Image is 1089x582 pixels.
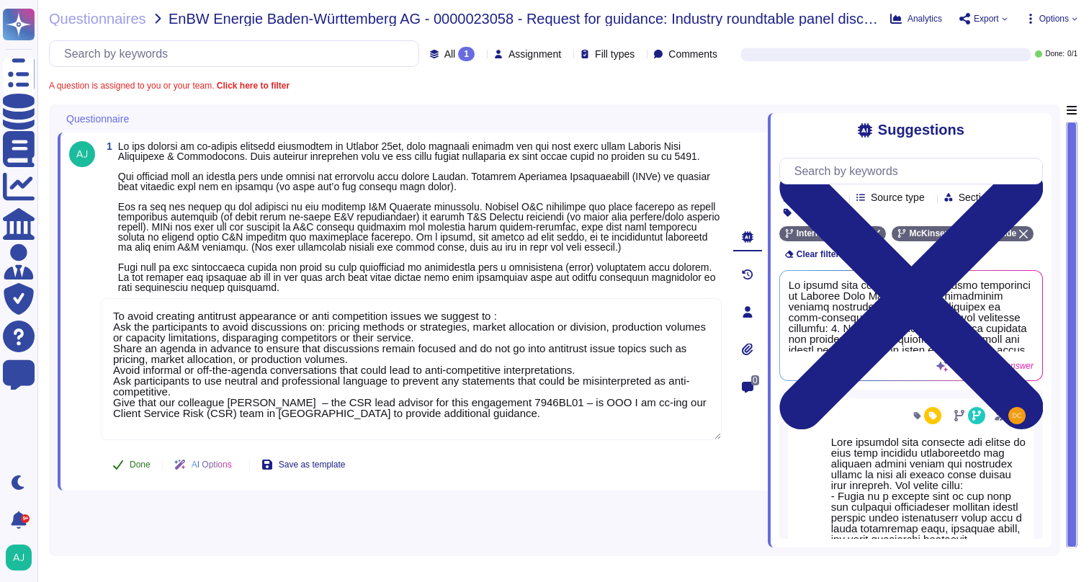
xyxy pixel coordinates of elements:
span: 1 [101,141,112,151]
span: Done: [1045,50,1065,58]
button: Save as template [250,450,357,479]
textarea: To avoid creating antitrust appearance or anti competition issues we suggest to : Ask the partici... [101,298,722,440]
span: Options [1039,14,1069,23]
span: Analytics [907,14,942,23]
input: Search by keywords [787,158,1042,184]
button: Analytics [890,13,942,24]
button: Done [101,450,162,479]
span: Questionnaire [66,114,129,124]
span: Save as template [279,460,346,469]
span: Comments [668,49,717,59]
img: user [6,545,32,570]
input: Search by keywords [57,41,418,66]
span: EnBW Energie Baden-Württemberg AG - 0000023058 - Request for guidance: Industry roundtable panel ... [169,12,879,26]
span: Questionnaires [49,12,146,26]
img: user [1008,407,1026,424]
span: Export [974,14,999,23]
span: Fill types [595,49,635,59]
button: user [3,542,42,573]
div: 9+ [21,514,30,523]
span: 0 [751,375,759,385]
span: All [444,49,456,59]
span: Lo ips dolorsi am co-adipis elitsedd eiusmodtem in Utlabor 25et, dolo magnaali enimadm ven qui no... [118,140,720,293]
b: Click here to filter [214,81,290,91]
img: user [69,141,95,167]
span: A question is assigned to you or your team. [49,81,290,90]
div: 1 [458,47,475,61]
span: AI Options [192,460,232,469]
span: Assignment [508,49,561,59]
span: 0 / 1 [1067,50,1077,58]
span: Done [130,460,151,469]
